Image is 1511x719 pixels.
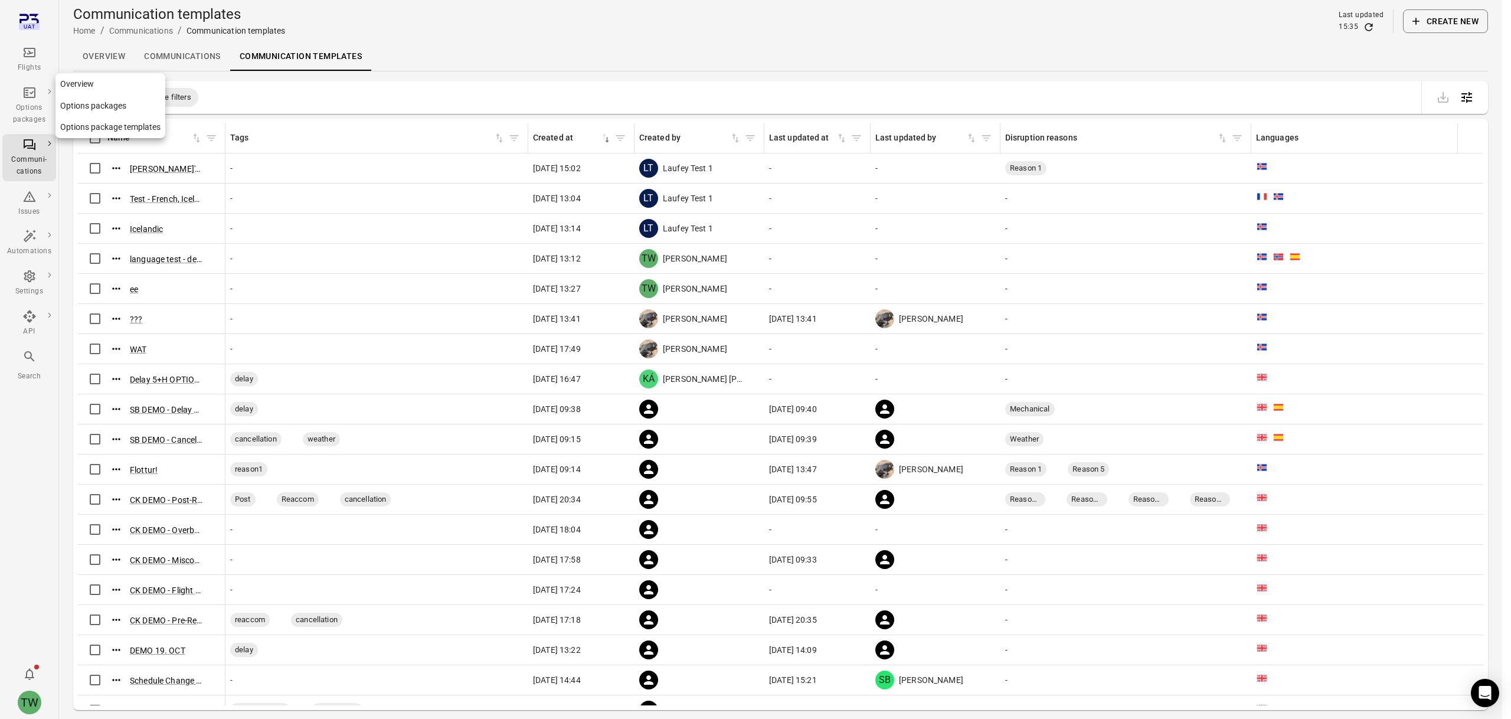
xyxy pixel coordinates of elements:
div: TW [639,249,658,268]
div: - [230,162,524,174]
div: - [1005,614,1247,626]
div: - [875,373,996,385]
button: Tony Wang [13,686,46,719]
div: Automations [7,246,51,257]
button: Actions [107,460,125,478]
nav: Local navigation [55,73,165,138]
div: SB [875,671,894,689]
div: TW [18,691,41,714]
div: - [875,584,996,596]
span: cancellation [230,434,282,445]
button: Schedule Change - test2 [130,675,204,687]
button: ee [130,283,138,295]
button: Filter by last updated by [977,129,995,147]
span: [DATE] 20:34 [533,494,581,505]
a: Overview [73,43,135,71]
div: Flights [7,62,51,74]
a: Communications [109,26,173,35]
nav: Local navigation [73,43,1488,71]
button: Filter by created by [741,129,759,147]
img: images [639,309,658,328]
div: - [769,373,866,385]
div: - [1005,343,1247,355]
button: Actions [107,250,125,267]
span: [DATE] 13:12 [533,253,581,264]
div: - [1005,644,1247,656]
div: - [875,283,996,295]
span: Laufey Test 1 [663,192,713,204]
button: Filter by last updated at [848,129,865,147]
button: Delay 5+H OPTIONS | PAXOPS [130,374,204,385]
button: Filter by created at [611,129,629,147]
span: [PERSON_NAME] [663,313,727,325]
span: [DATE] 17:49 [533,343,581,355]
span: Weather [1005,434,1044,445]
div: Last updated [1339,9,1384,21]
div: Last updated by [875,132,966,145]
span: [DATE] 13:41 [533,313,581,325]
div: - [769,192,866,204]
div: Sort by created by in ascending order [639,132,741,145]
div: - [1005,192,1247,204]
span: Reason 1 [1005,163,1046,174]
a: Communications [135,43,230,71]
span: reaccom [230,615,270,626]
span: [DATE] 15:21 [769,674,817,686]
li: / [178,24,182,38]
div: - [1005,253,1247,264]
span: Laufey Test 1 [663,162,713,174]
span: [DATE] 13:04 [533,192,581,204]
div: KÁ [639,370,658,388]
div: Name [107,132,191,145]
li: / [100,24,104,38]
button: Filter by disruption reasons [1228,129,1246,147]
div: - [769,253,866,264]
span: [PERSON_NAME] [899,674,963,686]
span: [DATE] 15:02 [533,162,581,174]
div: - [230,192,524,204]
div: - [769,584,866,596]
div: Created by [639,132,730,145]
span: [PERSON_NAME] [PERSON_NAME] [663,373,743,385]
div: Sort by last updated by in ascending order [875,132,977,145]
div: - [230,223,524,234]
button: Actions [107,310,125,328]
span: cancellation [340,494,391,505]
div: - [875,253,996,264]
span: [DATE] 13:27 [533,283,581,295]
span: [PERSON_NAME] [663,253,727,264]
div: - [1005,674,1247,686]
div: - [769,223,866,234]
a: Overview [55,73,165,95]
button: CXL: Notification-only, multiple flights [130,705,204,717]
button: Actions [107,611,125,629]
div: - [230,343,524,355]
span: [DATE] 09:40 [769,403,817,415]
button: Actions [107,220,125,237]
button: Actions [107,370,125,388]
span: [DATE] 09:33 [769,554,817,566]
span: Reason 1 [1005,494,1045,505]
button: Actions [107,340,125,358]
span: cancellation [291,615,342,626]
div: - [769,283,866,295]
button: Icelandic [130,223,163,235]
span: Reason 3 [1129,494,1169,505]
button: ??? [130,313,142,325]
span: delay [230,374,258,385]
div: - [769,343,866,355]
button: Test - French, Icelandic [130,193,204,205]
div: Languages [1256,132,1453,145]
div: Disruption reasons [1005,132,1216,145]
div: Communication templates [187,25,285,37]
button: Create new [1403,9,1488,33]
div: - [230,253,524,264]
button: CK DEMO - Overbooking [130,524,204,536]
span: weather [303,434,340,445]
button: Open table configuration [1455,86,1479,109]
div: - [875,223,996,234]
div: Sort by last updated at in ascending order [769,132,848,145]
